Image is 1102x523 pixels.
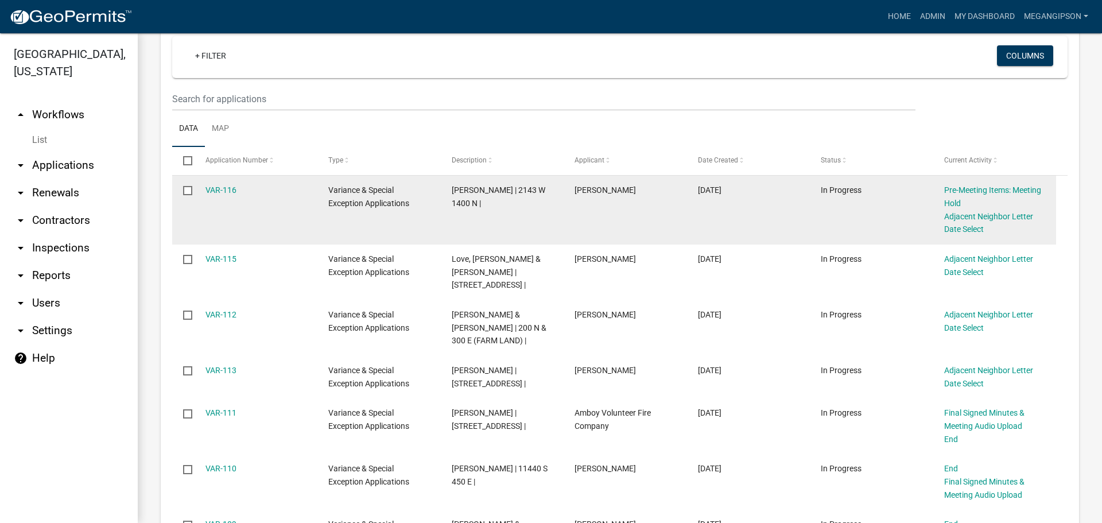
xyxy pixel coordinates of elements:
a: My Dashboard [950,6,1019,28]
span: 07/11/2025 [698,408,721,417]
i: arrow_drop_down [14,214,28,227]
span: In Progress [821,366,862,375]
span: Love, Lucas & Dara | 452 Elm St Wabash, IN 46992 | [452,254,541,290]
span: Applicant [575,156,604,164]
span: Variance & Special Exception Applications [328,185,409,208]
a: VAR-116 [205,185,236,195]
span: jason KIRKWOOD [575,366,636,375]
datatable-header-cell: Status [810,147,933,175]
datatable-header-cell: Type [317,147,441,175]
a: Adjacent Neighbor Letter Date Select [944,310,1033,332]
span: Wade Fisher [575,185,636,195]
a: Map [205,111,236,148]
i: arrow_drop_up [14,108,28,122]
span: Amboy Volunteer Fire Company [575,408,651,431]
span: In Progress [821,408,862,417]
datatable-header-cell: Description [440,147,564,175]
i: arrow_drop_down [14,269,28,282]
a: Data [172,111,205,148]
datatable-header-cell: Date Created [686,147,810,175]
span: In Progress [821,310,862,319]
a: Admin [915,6,950,28]
a: Pre-Meeting Items: Meeting Hold [944,185,1041,208]
span: Fisher, Wade | 2143 W 1400 N | [452,185,545,208]
span: Variance & Special Exception Applications [328,254,409,277]
i: help [14,351,28,365]
a: VAR-115 [205,254,236,264]
a: Adjacent Neighbor Letter Date Select [944,254,1033,277]
span: Robert Bayless [575,464,636,473]
span: Variance & Special Exception Applications [328,408,409,431]
a: VAR-113 [205,366,236,375]
i: arrow_drop_down [14,241,28,255]
a: End [944,464,958,473]
span: In Progress [821,185,862,195]
span: Bayless, Robert | 11440 S 450 E | [452,464,548,486]
a: Adjacent Neighbor Letter Date Select [944,366,1033,388]
span: Type [328,156,343,164]
span: Date Created [698,156,738,164]
i: arrow_drop_down [14,324,28,338]
span: 08/13/2025 [698,185,721,195]
span: 07/21/2025 [698,366,721,375]
span: Variance & Special Exception Applications [328,366,409,388]
span: 08/06/2025 [698,254,721,264]
span: 07/21/2025 [698,310,721,319]
span: Variance & Special Exception Applications [328,310,409,332]
span: Description [452,156,487,164]
a: VAR-112 [205,310,236,319]
a: + Filter [186,45,235,66]
span: In Progress [821,254,862,264]
datatable-header-cell: Current Activity [933,147,1056,175]
span: Troy Tomes [575,310,636,319]
a: megangipson [1019,6,1093,28]
datatable-header-cell: Select [172,147,194,175]
a: VAR-110 [205,464,236,473]
span: Current Activity [944,156,992,164]
a: Final Signed Minutes & Meeting Audio Upload [944,408,1025,431]
a: End [944,435,958,444]
span: Horner, Mark | 216 N MAIN St | [452,408,526,431]
span: Application Number [205,156,268,164]
a: Adjacent Neighbor Letter Date Select [944,212,1033,234]
input: Search for applications [172,87,915,111]
span: Dara Love [575,254,636,264]
span: Tomes, Troy & Penelope | 200 N & 300 E (FARM LAND) | [452,310,546,346]
button: Columns [997,45,1053,66]
i: arrow_drop_down [14,186,28,200]
i: arrow_drop_down [14,296,28,310]
span: Status [821,156,841,164]
i: arrow_drop_down [14,158,28,172]
datatable-header-cell: Application Number [194,147,317,175]
span: Variance & Special Exception Applications [328,464,409,486]
span: In Progress [821,464,862,473]
a: Final Signed Minutes & Meeting Audio Upload [944,477,1025,499]
a: VAR-111 [205,408,236,417]
datatable-header-cell: Applicant [564,147,687,175]
span: 07/09/2025 [698,464,721,473]
span: KIRKWOOD, jason | 190 N COLUMBIA ST. | [452,366,526,388]
a: Home [883,6,915,28]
